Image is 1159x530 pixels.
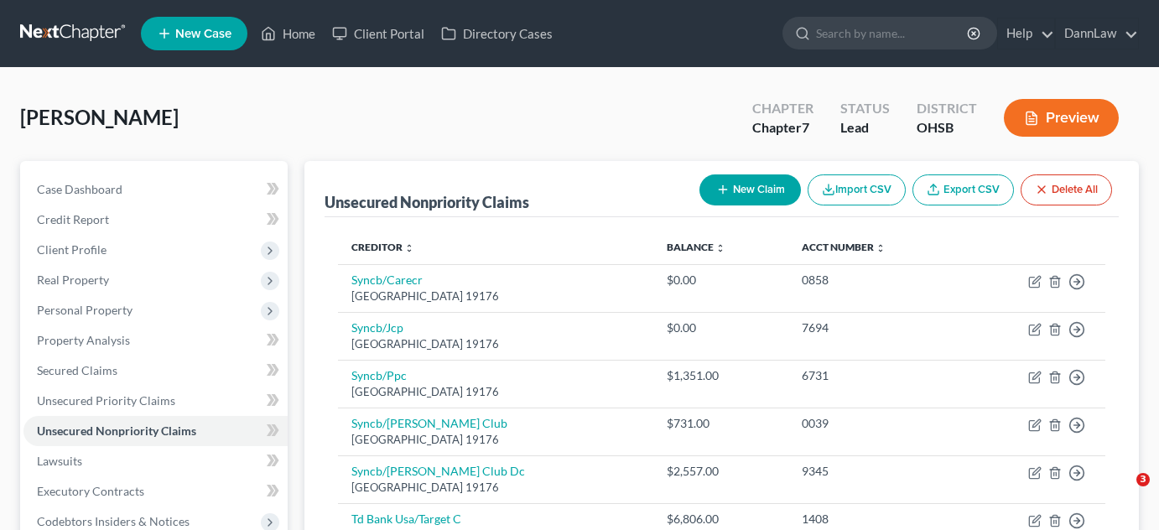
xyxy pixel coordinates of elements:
span: Client Profile [37,242,107,257]
a: Lawsuits [23,446,288,476]
div: 7694 [802,320,949,336]
a: Syncb/[PERSON_NAME] Club [351,416,507,430]
div: District [917,99,977,118]
a: Syncb/Jcp [351,320,403,335]
span: [PERSON_NAME] [20,105,179,129]
div: $6,806.00 [667,511,775,527]
div: $2,557.00 [667,463,775,480]
i: unfold_more [715,243,725,253]
a: Unsecured Priority Claims [23,386,288,416]
div: $731.00 [667,415,775,432]
span: 7 [802,119,809,135]
a: Export CSV [912,174,1014,205]
span: 3 [1136,473,1150,486]
span: Property Analysis [37,333,130,347]
div: [GEOGRAPHIC_DATA] 19176 [351,480,641,496]
span: New Case [175,28,231,40]
a: Balance unfold_more [667,241,725,253]
input: Search by name... [816,18,969,49]
div: 9345 [802,463,949,480]
div: [GEOGRAPHIC_DATA] 19176 [351,384,641,400]
iframe: Intercom live chat [1102,473,1142,513]
button: Delete All [1021,174,1112,205]
span: Unsecured Priority Claims [37,393,175,408]
i: unfold_more [404,243,414,253]
span: Secured Claims [37,363,117,377]
a: Help [998,18,1054,49]
i: unfold_more [876,243,886,253]
a: Executory Contracts [23,476,288,507]
a: DannLaw [1056,18,1138,49]
button: Import CSV [808,174,906,205]
div: $0.00 [667,320,775,336]
div: 0858 [802,272,949,288]
span: Codebtors Insiders & Notices [37,514,190,528]
div: Lead [840,118,890,138]
a: Client Portal [324,18,433,49]
div: $0.00 [667,272,775,288]
span: Credit Report [37,212,109,226]
span: Lawsuits [37,454,82,468]
a: Directory Cases [433,18,561,49]
button: Preview [1004,99,1119,137]
span: Real Property [37,273,109,287]
a: Case Dashboard [23,174,288,205]
div: Status [840,99,890,118]
div: 6731 [802,367,949,384]
span: Executory Contracts [37,484,144,498]
span: Personal Property [37,303,133,317]
a: Unsecured Nonpriority Claims [23,416,288,446]
a: Syncb/Carecr [351,273,423,287]
a: Home [252,18,324,49]
div: [GEOGRAPHIC_DATA] 19176 [351,432,641,448]
a: Creditor unfold_more [351,241,414,253]
span: Case Dashboard [37,182,122,196]
a: Secured Claims [23,356,288,386]
button: New Claim [699,174,801,205]
a: Property Analysis [23,325,288,356]
a: Acct Number unfold_more [802,241,886,253]
a: Credit Report [23,205,288,235]
div: OHSB [917,118,977,138]
div: 1408 [802,511,949,527]
span: Unsecured Nonpriority Claims [37,423,196,438]
div: Chapter [752,99,813,118]
div: Unsecured Nonpriority Claims [325,192,529,212]
div: $1,351.00 [667,367,775,384]
a: Td Bank Usa/Target C [351,512,461,526]
div: 0039 [802,415,949,432]
a: Syncb/[PERSON_NAME] Club Dc [351,464,525,478]
div: [GEOGRAPHIC_DATA] 19176 [351,336,641,352]
div: Chapter [752,118,813,138]
a: Syncb/Ppc [351,368,407,382]
div: [GEOGRAPHIC_DATA] 19176 [351,288,641,304]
